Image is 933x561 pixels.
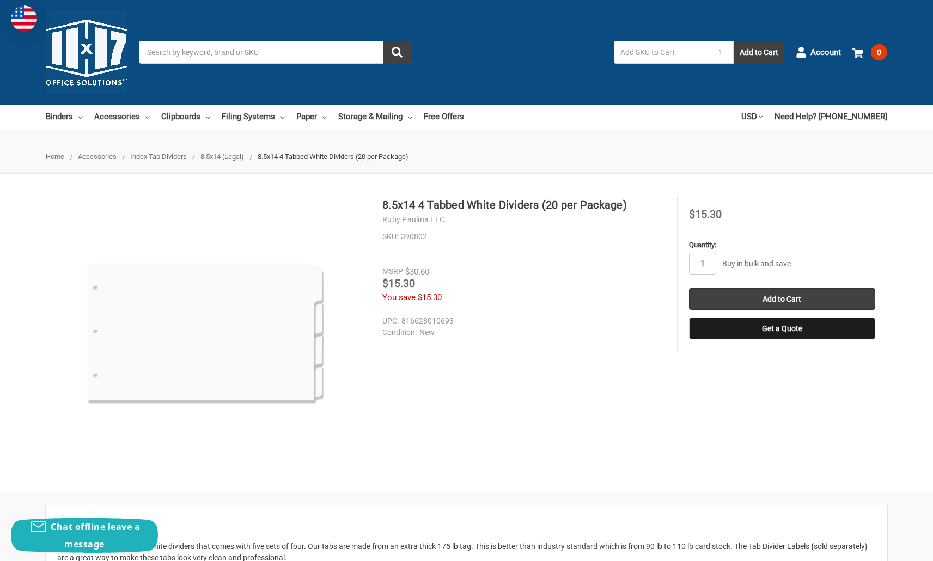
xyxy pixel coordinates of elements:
a: Binders [46,105,83,129]
a: Filing Systems [222,105,285,129]
dd: 816628010693 [382,315,654,327]
a: Clipboards [161,105,210,129]
a: Accessories [78,153,117,161]
button: Get a Quote [689,318,875,339]
span: 8.5x14 4 Tabbed White Dividers (20 per Package) [258,153,408,161]
a: Index Tab Dividers [130,153,187,161]
a: 0 [852,38,887,66]
button: Chat offline leave a message [11,518,158,553]
input: Add to Cart [689,288,875,310]
dt: SKU: [382,231,398,242]
span: $15.30 [382,277,415,290]
a: Account [796,38,841,66]
span: $15.30 [689,208,722,221]
a: Storage & Mailing [338,105,412,129]
span: 0 [871,44,887,60]
span: Account [810,46,841,59]
dt: Condition: [382,327,417,338]
h2: Description [57,517,876,533]
span: Chat offline leave a message [51,521,140,550]
input: Add SKU to Cart [614,41,708,64]
a: Need Help? [PHONE_NUMBER] [775,105,887,129]
a: Accessories [94,105,150,129]
a: USD [741,105,763,129]
dt: UPC: [382,315,399,327]
dd: 390802 [382,231,659,242]
a: Free Offers [424,105,464,129]
img: 8.5x14 4 Tabbed White Dividers (20 per Package) [69,197,342,469]
a: 8.5x14 (Legal) [200,153,244,161]
a: Home [46,153,64,161]
dd: New [382,327,654,338]
h1: 8.5x14 4 Tabbed White Dividers (20 per Package) [382,197,659,213]
a: Paper [296,105,327,129]
img: duty and tax information for United States [11,5,37,32]
a: Ruby Paulina LLC. [382,215,447,224]
button: Add to Cart [734,41,784,64]
div: MSRP [382,266,403,277]
span: $15.30 [418,292,442,302]
span: You save [382,292,416,302]
label: Quantity: [689,240,875,251]
span: $30.60 [405,267,429,277]
input: Search by keyword, brand or SKU [139,41,411,64]
img: 11x17.com [46,11,127,93]
a: Buy in bulk and save [722,259,791,268]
